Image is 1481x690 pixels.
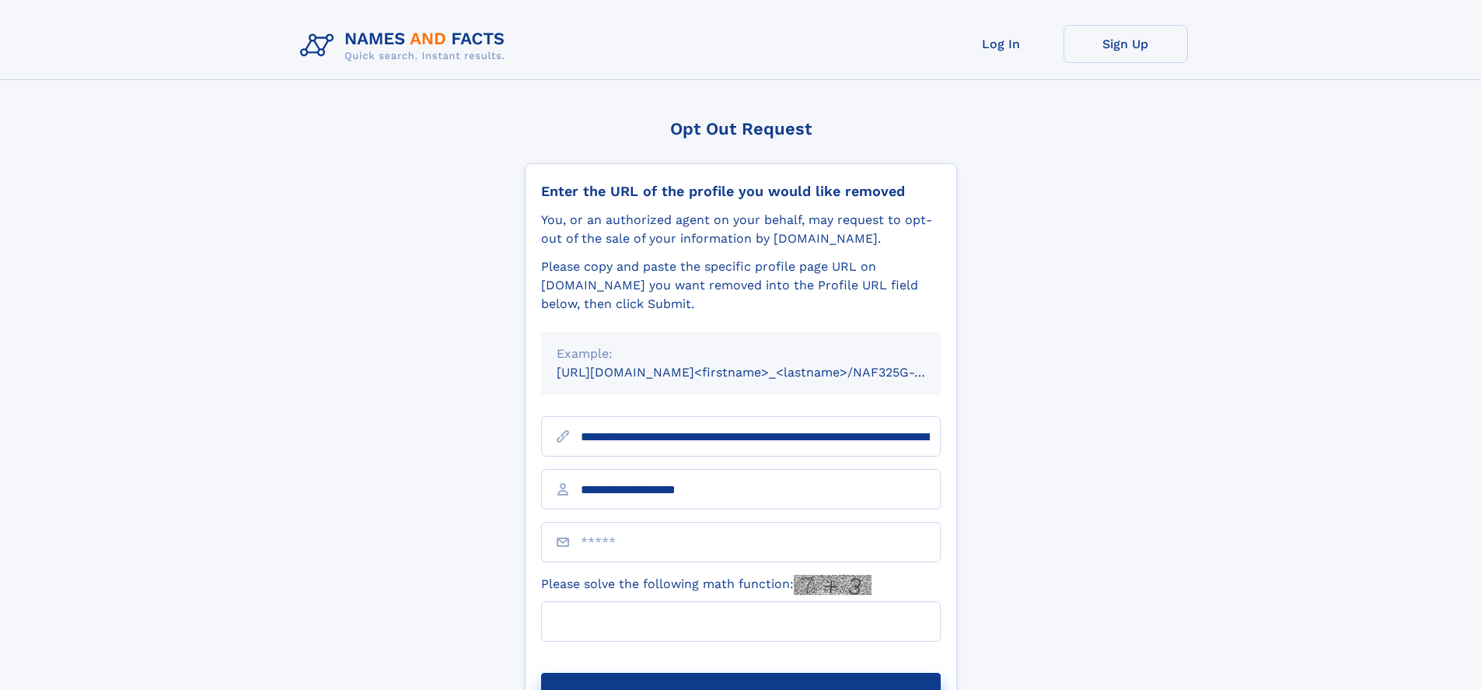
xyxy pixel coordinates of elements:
[294,25,518,67] img: Logo Names and Facts
[541,183,941,200] div: Enter the URL of the profile you would like removed
[541,257,941,313] div: Please copy and paste the specific profile page URL on [DOMAIN_NAME] you want removed into the Pr...
[557,345,925,363] div: Example:
[939,25,1064,63] a: Log In
[557,365,970,380] small: [URL][DOMAIN_NAME]<firstname>_<lastname>/NAF325G-xxxxxxxx
[541,575,871,595] label: Please solve the following math function:
[525,119,957,138] div: Opt Out Request
[1064,25,1188,63] a: Sign Up
[541,211,941,248] div: You, or an authorized agent on your behalf, may request to opt-out of the sale of your informatio...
